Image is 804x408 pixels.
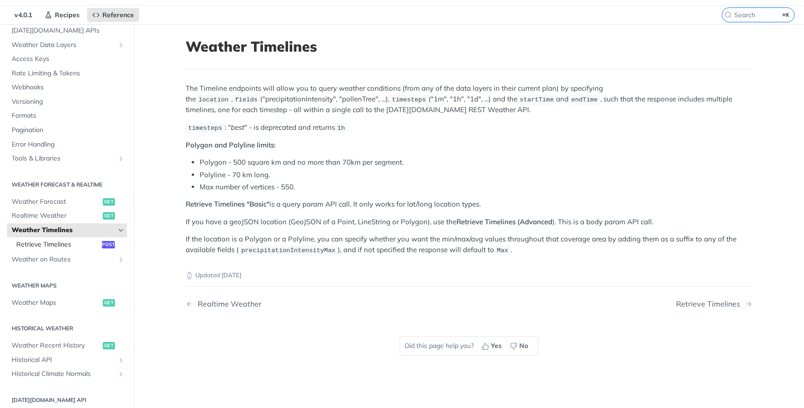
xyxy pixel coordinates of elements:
[392,96,426,103] span: timesteps
[676,300,745,308] div: Retrieve Timelines
[12,255,115,264] span: Weather on Routes
[117,155,125,162] button: Show subpages for Tools & Libraries
[497,247,508,254] span: Max
[200,157,752,168] li: Polygon - 500 square km and no more than 70km per segment.
[186,38,752,55] h1: Weather Timelines
[186,290,752,318] nav: Pagination Controls
[103,212,115,220] span: get
[12,154,115,163] span: Tools & Libraries
[200,182,752,193] li: Max number of vertices - 550.
[186,83,752,115] p: The Timeline endpoints will allow you to query weather conditions (from any of the data layers in...
[7,80,127,94] a: Webhooks
[491,341,502,351] span: Yes
[12,97,125,107] span: Versioning
[12,26,125,35] span: [DATE][DOMAIN_NAME] APIs
[12,69,125,78] span: Rate Limiting & Tokens
[186,122,752,133] p: : " " - is deprecated and returns
[7,123,127,137] a: Pagination
[40,8,85,22] a: Recipes
[186,200,269,208] strong: Retrieve Timelines "Basic"
[571,96,598,103] span: endTime
[520,96,554,103] span: startTime
[507,339,533,353] button: No
[231,123,244,132] em: best
[235,96,258,103] span: fields
[193,300,261,308] div: Realtime Weather
[12,126,125,135] span: Pagination
[103,198,115,206] span: get
[117,256,125,263] button: Show subpages for Weather on Routes
[12,197,100,207] span: Weather Forecast
[7,67,127,80] a: Rate Limiting & Tokens
[7,281,127,290] h2: Weather Maps
[55,11,80,19] span: Recipes
[12,355,115,365] span: Historical API
[186,300,429,308] a: Previous Page: Realtime Weather
[200,170,752,181] li: Polyline - 70 km long.
[7,138,127,152] a: Error Handling
[186,271,752,280] p: Updated [DATE]
[102,11,134,19] span: Reference
[12,211,100,221] span: Realtime Weather
[7,152,127,166] a: Tools & LibrariesShow subpages for Tools & Libraries
[478,339,507,353] button: Yes
[780,10,792,20] kbd: ⌘K
[7,367,127,381] a: Historical Climate NormalsShow subpages for Historical Climate Normals
[337,125,345,132] span: 1h
[117,356,125,364] button: Show subpages for Historical API
[7,109,127,123] a: Formats
[188,125,222,132] span: timesteps
[186,234,752,255] p: If the location is a Polygon or a Polyline, you can specify whether you want the min/max/avg valu...
[456,217,552,226] strong: Retrieve Timelines (Advanced
[12,83,125,92] span: Webhooks
[7,353,127,367] a: Historical APIShow subpages for Historical API
[7,339,127,353] a: Weather Recent Historyget
[724,11,732,19] svg: Search
[519,341,528,351] span: No
[7,181,127,189] h2: Weather Forecast & realtime
[117,41,125,49] button: Show subpages for Weather Data Layers
[12,298,100,308] span: Weather Maps
[7,38,127,52] a: Weather Data LayersShow subpages for Weather Data Layers
[16,240,100,249] span: Retrieve Timelines
[12,111,125,120] span: Formats
[198,96,228,103] span: location
[7,223,127,237] a: Weather TimelinesHide subpages for Weather Timelines
[7,324,127,333] h2: Historical Weather
[7,253,127,267] a: Weather on RoutesShow subpages for Weather on Routes
[7,52,127,66] a: Access Keys
[102,241,115,248] span: post
[400,336,538,356] div: Did this page help you?
[186,140,276,149] strong: Polygon and Polyline limits:
[9,8,37,22] span: v4.0.1
[7,95,127,109] a: Versioning
[7,396,127,404] h2: [DATE][DOMAIN_NAME] API
[7,24,127,38] a: [DATE][DOMAIN_NAME] APIs
[12,238,127,252] a: Retrieve Timelinespost
[186,199,752,210] p: is a query param API call. It only works for lat/long location types.
[103,342,115,349] span: get
[12,140,125,149] span: Error Handling
[87,8,139,22] a: Reference
[12,226,115,235] span: Weather Timelines
[12,341,100,350] span: Weather Recent History
[7,209,127,223] a: Realtime Weatherget
[186,217,752,227] p: If you have a geoJSON location (GeoJSON of a Point, LineString or Polygon), use the ). This is a ...
[117,370,125,378] button: Show subpages for Historical Climate Normals
[241,247,335,254] span: precipitationIntensityMax
[676,300,752,308] a: Next Page: Retrieve Timelines
[12,369,115,379] span: Historical Climate Normals
[12,54,125,64] span: Access Keys
[117,227,125,234] button: Hide subpages for Weather Timelines
[103,299,115,307] span: get
[12,40,115,50] span: Weather Data Layers
[7,296,127,310] a: Weather Mapsget
[7,195,127,209] a: Weather Forecastget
